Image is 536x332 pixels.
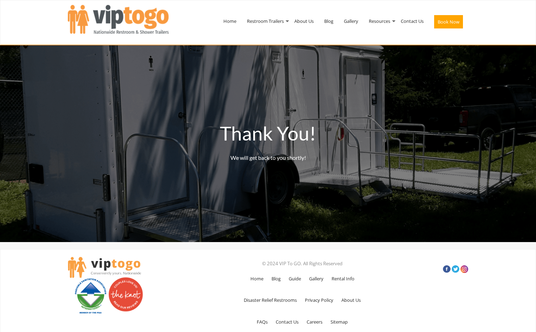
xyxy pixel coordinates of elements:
[339,3,364,39] a: Gallery
[396,3,429,39] a: Contact Us
[328,268,358,289] a: Rental Info
[452,265,459,273] a: Twitter
[364,3,396,39] a: Resources
[200,259,405,268] p: © 2024 VIP To GO. All Rights Reserved
[218,3,242,39] a: Home
[327,312,351,332] a: Sitemap
[240,290,300,310] a: Disaster Relief Restrooms
[301,290,337,310] a: Privacy Policy
[68,257,141,278] img: viptogo LogoVIPTOGO
[253,312,271,332] a: FAQs
[460,265,468,273] a: Insta
[73,277,108,314] img: PSAI Member Logo
[108,277,143,312] img: Couples love us! See our reviews on The Knot.
[319,3,339,39] a: Blog
[306,268,327,289] a: Gallery
[247,268,267,289] a: Home
[71,119,465,147] h2: Thank You!
[285,268,305,289] a: Guide
[272,312,302,332] a: Contact Us
[71,147,465,168] div: We will get back to you shortly!
[289,3,319,39] a: About Us
[338,290,364,310] a: About Us
[242,3,289,39] a: Restroom Trailers
[68,5,169,34] img: VIPTOGO
[434,15,463,28] button: Book Now
[429,3,468,44] a: Book Now
[443,265,451,273] a: Facebook
[268,268,284,289] a: Blog
[303,312,326,332] a: Careers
